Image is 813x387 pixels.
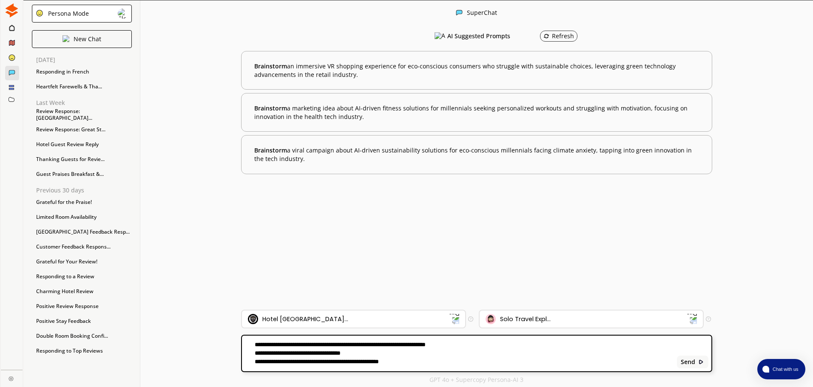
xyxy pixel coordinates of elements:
p: GPT 4o + Supercopy Persona-AI 3 [429,376,523,383]
p: Previous 30 days [36,187,132,194]
div: Review Response: [GEOGRAPHIC_DATA]... [32,108,132,121]
b: Send [681,359,695,365]
div: Responding to Top Reviews [32,345,132,357]
span: Chat with us [769,366,800,373]
button: atlas-launcher [757,359,805,379]
span: Brainstorm [254,62,287,70]
div: Hotel [GEOGRAPHIC_DATA]... [262,316,348,322]
p: Last Week [36,99,132,106]
img: Tooltip Icon [706,316,711,322]
img: Dropdown Icon [449,314,460,325]
img: Close [456,9,463,16]
div: Responding in French [32,65,132,78]
b: a marketing idea about AI-driven fitness solutions for millennials seeking personalized workouts ... [254,104,699,121]
img: Audience Icon [486,314,496,324]
img: Close [9,376,14,381]
img: Refresh [543,33,549,39]
div: Charming Hotel Review [32,285,132,298]
span: Brainstorm [254,104,287,112]
div: Grateful for Your Review! [32,255,132,268]
div: Positive Stay Feedback [32,315,132,328]
span: Brainstorm [254,146,287,154]
div: Hotel Guest Review Reply [32,138,132,151]
div: Refresh [543,33,574,40]
h3: AI Suggested Prompts [447,30,510,42]
div: SuperChat [467,9,497,17]
div: Guest Praises Breakfast &... [32,168,132,181]
img: Close [698,359,704,365]
img: Close [118,8,128,19]
img: Close [5,3,19,17]
div: Heartfelt Farewells & Tha... [32,80,132,93]
div: Guest Praise: Flexibility... [32,359,132,372]
div: Double Room Booking Confi... [32,330,132,342]
div: Solo Travel Expl... [500,316,551,322]
img: Brand Icon [248,314,258,324]
div: Responding to a Review [32,270,132,283]
a: Close [1,370,23,385]
div: Thanking Guests for Revie... [32,153,132,166]
p: New Chat [74,36,101,42]
div: [GEOGRAPHIC_DATA] Feedback Resp... [32,226,132,238]
div: Grateful for the Praise! [32,196,132,209]
img: AI Suggested Prompts [435,32,445,40]
div: Persona Mode [45,10,89,17]
img: Dropdown Icon [686,314,697,325]
b: an immersive VR shopping experience for eco-conscious consumers who struggle with sustainable cho... [254,62,699,79]
img: Close [36,9,43,17]
div: Customer Feedback Respons... [32,240,132,253]
p: [DATE] [36,56,132,63]
div: Positive Review Response [32,300,132,313]
div: Limited Room Availability [32,211,132,223]
b: a viral campaign about AI-driven sustainability solutions for eco-conscious millennials facing cl... [254,146,699,163]
div: Review Response: Great St... [32,123,132,136]
img: Close [63,35,69,42]
img: Tooltip Icon [468,316,473,322]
